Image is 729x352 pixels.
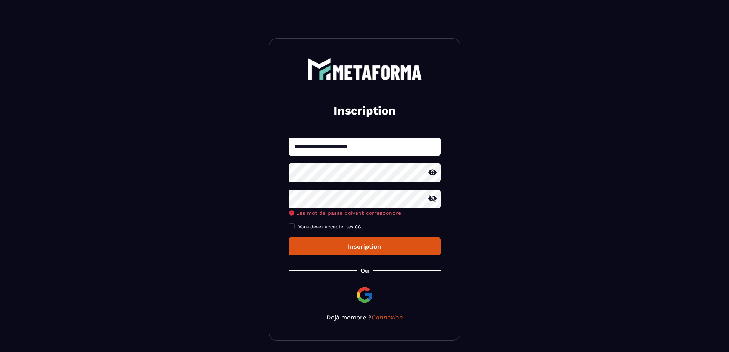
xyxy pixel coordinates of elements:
[296,210,401,216] span: Les mot de passe doivent correspondre
[289,58,441,80] a: logo
[356,286,374,304] img: google
[372,314,403,321] a: Connexion
[307,58,422,80] img: logo
[360,267,369,274] p: Ou
[298,224,365,229] span: Vous devez accepter les CGU
[289,314,441,321] p: Déjà membre ?
[295,243,435,250] div: Inscription
[298,103,432,118] h2: Inscription
[289,237,441,255] button: Inscription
